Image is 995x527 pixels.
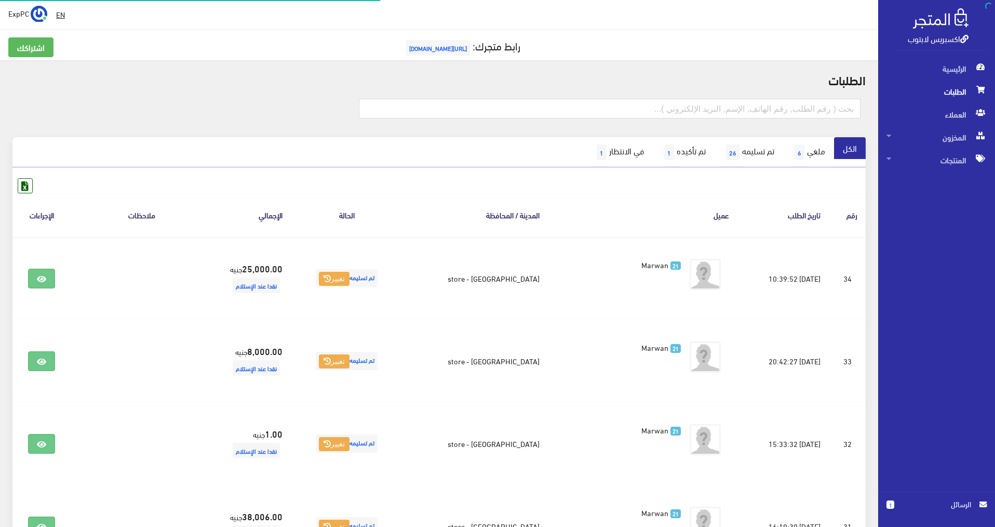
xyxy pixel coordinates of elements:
[641,257,668,272] span: Marwan
[12,73,866,86] h2: الطلبات
[690,341,721,373] img: avatar.png
[641,423,668,437] span: Marwan
[829,237,866,320] td: 34
[8,37,53,57] a: اشتراكك
[670,509,681,518] span: 21
[670,261,681,270] span: 21
[403,402,548,485] td: [GEOGRAPHIC_DATA] - store
[403,193,548,236] th: المدينة / المحافظة
[233,360,280,376] span: نقدا عند الإستلام
[597,144,607,160] span: 1
[670,427,681,436] span: 21
[404,36,520,55] a: رابط متجرك:[URL][DOMAIN_NAME]
[886,80,987,103] span: الطلبات
[737,193,829,236] th: تاريخ الطلب
[653,137,715,167] a: تم تأكيده1
[319,437,349,452] button: تغيير
[878,126,995,149] a: المخزون
[213,320,291,402] td: جنيه
[71,193,213,236] th: ملاحظات
[585,137,653,167] a: في الانتظار1
[564,424,681,436] a: 21 Marwan
[403,237,548,320] td: [GEOGRAPHIC_DATA] - store
[886,126,987,149] span: المخزون
[641,340,668,354] span: Marwan
[213,402,291,485] td: جنيه
[291,193,403,236] th: الحالة
[316,434,378,453] span: تم تسليمه
[715,137,783,167] a: تم تسليمه26
[8,5,47,22] a: ... ExpPC
[319,272,349,286] button: تغيير
[913,8,969,29] img: .
[12,456,52,495] iframe: Drift Widget Chat Controller
[548,193,737,236] th: عميل
[8,7,29,20] span: ExpPC
[908,31,969,46] a: اكسبريس لابتوب
[737,237,829,320] td: [DATE] 10:39:52
[886,500,894,509] span: 1
[886,103,987,126] span: العملاء
[641,505,668,520] span: Marwan
[56,8,65,21] u: EN
[359,99,861,118] input: بحث ( رقم الطلب, رقم الهاتف, الإسم, البريد اﻹلكتروني )...
[834,137,866,159] a: الكل
[737,320,829,402] td: [DATE] 20:42:27
[726,144,739,160] span: 26
[31,6,47,22] img: ...
[213,237,291,320] td: جنيه
[316,352,378,370] span: تم تسليمه
[886,149,987,172] span: المنتجات
[829,402,866,485] td: 32
[247,344,283,358] strong: 8,000.00
[690,424,721,455] img: avatar.png
[265,427,283,440] strong: 1.00
[403,320,548,402] td: [GEOGRAPHIC_DATA] - store
[878,57,995,80] a: الرئيسية
[319,354,349,369] button: تغيير
[52,5,69,24] a: EN
[233,443,280,458] span: نقدا عند الإستلام
[886,498,987,521] a: 1 الرسائل
[878,103,995,126] a: العملاء
[564,341,681,353] a: 21 Marwan
[670,344,681,353] span: 21
[242,261,283,275] strong: 25,000.00
[878,149,995,172] a: المنتجات
[213,193,291,236] th: اﻹجمالي
[664,144,674,160] span: 1
[233,278,280,293] span: نقدا عند الإستلام
[737,402,829,485] td: [DATE] 15:33:32
[829,193,866,236] th: رقم
[690,259,721,290] img: avatar.png
[564,259,681,270] a: 21 Marwan
[829,320,866,402] td: 33
[795,144,804,160] span: 6
[242,509,283,523] strong: 38,006.00
[878,80,995,103] a: الطلبات
[903,498,971,510] span: الرسائل
[886,57,987,80] span: الرئيسية
[316,269,378,287] span: تم تسليمه
[12,193,71,236] th: الإجراءات
[406,40,470,56] span: [URL][DOMAIN_NAME]
[564,507,681,518] a: 21 Marwan
[783,137,834,167] a: ملغي6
